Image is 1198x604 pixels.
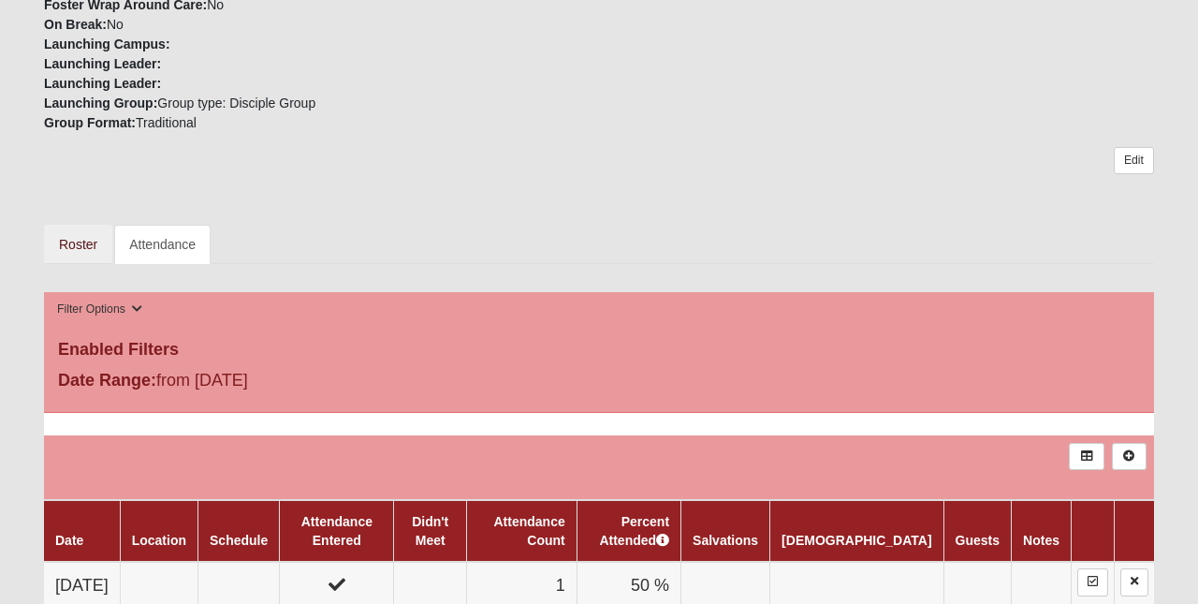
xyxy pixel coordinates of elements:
[44,96,157,110] strong: Launching Group:
[1120,568,1148,596] a: Delete
[943,500,1011,562] th: Guests
[55,533,83,548] a: Date
[210,533,268,548] a: Schedule
[51,300,148,319] button: Filter Options
[44,17,107,32] strong: On Break:
[132,533,186,548] a: Location
[493,514,564,548] a: Attendance Count
[1069,443,1103,470] a: Export to Excel
[1114,147,1154,174] a: Edit
[44,115,136,130] strong: Group Format:
[44,56,161,71] strong: Launching Leader:
[1023,533,1059,548] a: Notes
[681,500,770,562] th: Salvations
[44,37,170,52] strong: Launching Campus:
[301,514,373,548] a: Attendance Entered
[770,500,943,562] th: [DEMOGRAPHIC_DATA]
[599,514,669,548] a: Percent Attended
[1077,568,1108,596] a: Enter Attendance
[1112,443,1147,470] a: Alt+N
[58,368,156,393] label: Date Range:
[114,225,211,264] a: Attendance
[412,514,448,548] a: Didn't Meet
[58,340,1140,361] h4: Enabled Filters
[44,76,161,91] strong: Launching Leader:
[44,225,112,264] a: Roster
[44,368,414,398] div: from [DATE]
